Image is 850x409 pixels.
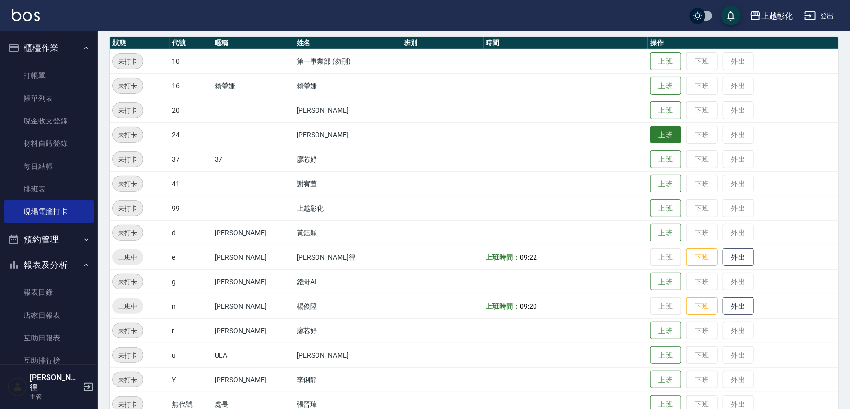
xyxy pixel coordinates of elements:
span: 未打卡 [113,375,143,385]
td: [PERSON_NAME] [212,318,294,343]
button: 上班 [650,52,681,71]
td: 20 [170,98,212,122]
img: Person [8,377,27,397]
span: 未打卡 [113,179,143,189]
span: 09:22 [520,253,537,261]
td: d [170,220,212,245]
a: 打帳單 [4,65,94,87]
button: 外出 [723,248,754,266]
a: 材料自購登錄 [4,132,94,155]
button: 上班 [650,322,681,340]
a: 店家日報表 [4,304,94,327]
td: 賴瑩婕 [294,73,401,98]
th: 代號 [170,37,212,49]
button: 上班 [650,175,681,193]
button: 上班 [650,224,681,242]
div: 上越彰化 [761,10,793,22]
td: u [170,343,212,367]
a: 互助日報表 [4,327,94,349]
button: 櫃檯作業 [4,35,94,61]
td: n [170,294,212,318]
a: 互助排行榜 [4,349,94,372]
span: 未打卡 [113,105,143,116]
td: 10 [170,49,212,73]
td: [PERSON_NAME] [294,98,401,122]
td: 37 [170,147,212,171]
td: ULA [212,343,294,367]
a: 帳單列表 [4,87,94,110]
th: 班別 [401,37,484,49]
button: 登出 [801,7,838,25]
span: 未打卡 [113,81,143,91]
span: 09:20 [520,302,537,310]
th: 暱稱 [212,37,294,49]
td: [PERSON_NAME]徨 [294,245,401,269]
span: 上班中 [112,252,143,263]
td: [PERSON_NAME] [212,220,294,245]
span: 未打卡 [113,350,143,361]
td: 廖芯妤 [294,318,401,343]
td: Y [170,367,212,392]
td: 37 [212,147,294,171]
p: 主管 [30,392,80,401]
span: 未打卡 [113,154,143,165]
td: [PERSON_NAME] [212,294,294,318]
button: 上班 [650,346,681,364]
td: [PERSON_NAME] [212,269,294,294]
a: 現金收支登錄 [4,110,94,132]
button: 下班 [686,248,718,266]
td: [PERSON_NAME] [294,122,401,147]
a: 報表目錄 [4,281,94,304]
td: 16 [170,73,212,98]
span: 未打卡 [113,326,143,336]
td: g [170,269,212,294]
td: 99 [170,196,212,220]
td: 廖芯妤 [294,147,401,171]
a: 排班表 [4,178,94,200]
td: 黃鈺穎 [294,220,401,245]
td: 謝宥萱 [294,171,401,196]
button: 上班 [650,199,681,217]
button: 上班 [650,126,681,144]
button: save [721,6,741,25]
th: 操作 [648,37,838,49]
td: 賴瑩婕 [212,73,294,98]
td: [PERSON_NAME] [212,245,294,269]
td: 第一事業部 (勿刪) [294,49,401,73]
td: 41 [170,171,212,196]
h5: [PERSON_NAME]徨 [30,373,80,392]
button: 上班 [650,77,681,95]
span: 未打卡 [113,130,143,140]
button: 預約管理 [4,227,94,252]
td: 李俐靜 [294,367,401,392]
a: 每日結帳 [4,155,94,178]
th: 狀態 [110,37,170,49]
button: 下班 [686,297,718,315]
td: [PERSON_NAME] [294,343,401,367]
b: 上班時間： [486,302,520,310]
button: 上班 [650,371,681,389]
span: 未打卡 [113,228,143,238]
td: 楊俊陞 [294,294,401,318]
th: 姓名 [294,37,401,49]
button: 外出 [723,297,754,315]
span: 未打卡 [113,277,143,287]
img: Logo [12,9,40,21]
span: 未打卡 [113,203,143,214]
a: 現場電腦打卡 [4,200,94,223]
td: 鏹哥AI [294,269,401,294]
td: [PERSON_NAME] [212,367,294,392]
button: 上班 [650,101,681,120]
button: 上越彰化 [746,6,797,26]
span: 未打卡 [113,56,143,67]
td: r [170,318,212,343]
button: 報表及分析 [4,252,94,278]
button: 上班 [650,273,681,291]
button: 上班 [650,150,681,168]
th: 時間 [484,37,648,49]
td: 24 [170,122,212,147]
b: 上班時間： [486,253,520,261]
td: 上越彰化 [294,196,401,220]
span: 上班中 [112,301,143,312]
td: e [170,245,212,269]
